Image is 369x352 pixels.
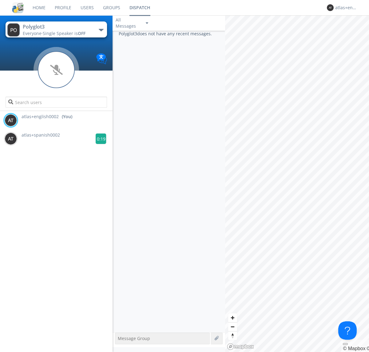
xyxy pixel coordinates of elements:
div: (You) [62,114,72,120]
input: Search users [6,97,107,108]
img: 373638.png [5,114,17,126]
button: Zoom out [228,322,237,331]
span: Single Speaker is [43,30,85,36]
iframe: Toggle Customer Support [338,321,357,340]
button: Zoom in [228,313,237,322]
button: Reset bearing to north [228,331,237,340]
img: 373638.png [7,23,20,37]
span: OFF [78,30,85,36]
img: Translation enabled [96,53,107,64]
div: All Messages [116,17,140,29]
div: Polyglot3 [23,23,92,30]
img: 373638.png [5,133,17,145]
div: Polyglot3 does not have any recent messages. [113,31,225,332]
img: cddb5a64eb264b2086981ab96f4c1ba7 [12,2,23,13]
a: Mapbox logo [227,343,254,350]
span: atlas+english0002 [22,114,59,120]
button: Polyglot3Everyone·Single Speaker isOFF [6,21,107,37]
div: atlas+english0002 [335,5,358,11]
img: caret-down-sm.svg [146,22,148,24]
button: Toggle attribution [343,343,348,345]
span: Reset bearing to north [228,331,237,340]
img: 373638.png [327,4,334,11]
a: Mapbox [343,346,365,351]
div: Everyone · [23,30,92,37]
span: atlas+spanish0002 [22,132,60,138]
